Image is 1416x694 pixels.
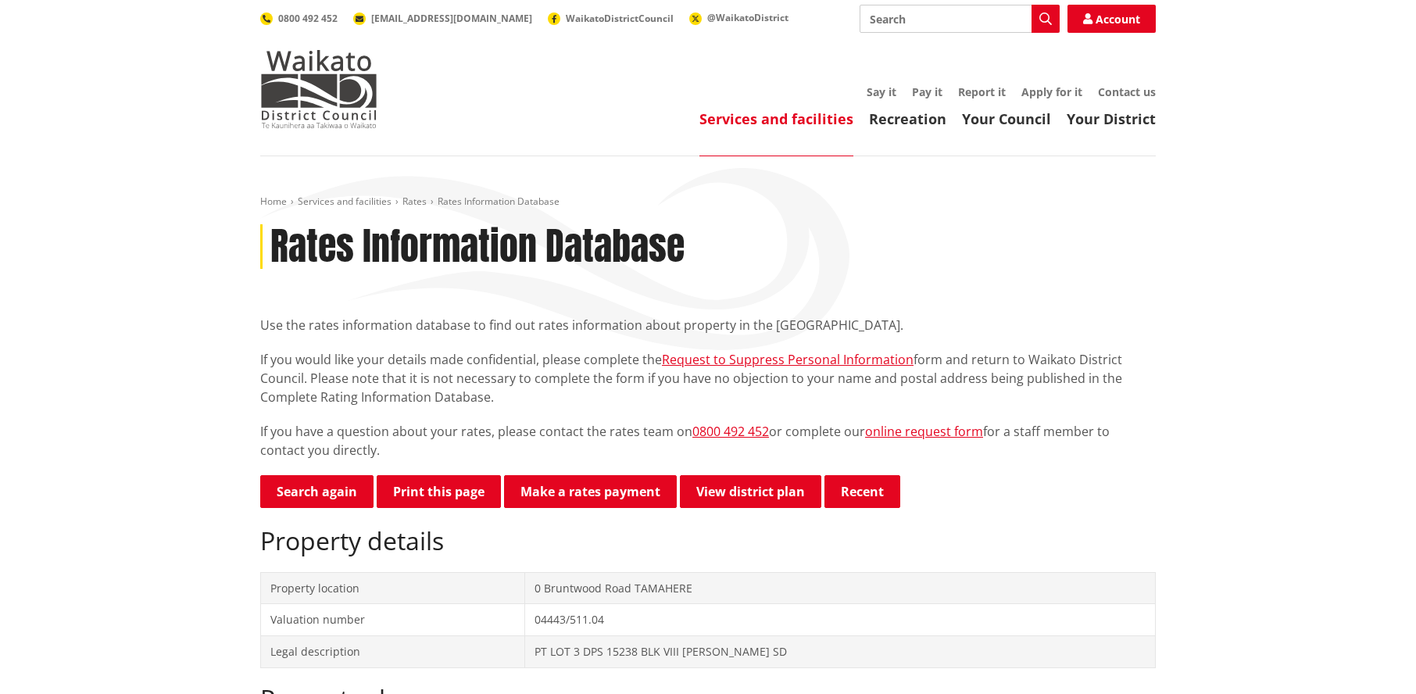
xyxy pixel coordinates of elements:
span: WaikatoDistrictCouncil [566,12,674,25]
a: WaikatoDistrictCouncil [548,12,674,25]
td: 0 Bruntwood Road TAMAHERE [525,572,1156,604]
a: @WaikatoDistrict [689,11,788,24]
button: Recent [824,475,900,508]
a: [EMAIL_ADDRESS][DOMAIN_NAME] [353,12,532,25]
a: Report it [958,84,1006,99]
input: Search input [860,5,1060,33]
h1: Rates Information Database [270,224,685,270]
a: 0800 492 452 [692,423,769,440]
a: Say it [867,84,896,99]
a: Your District [1067,109,1156,128]
a: Services and facilities [298,195,392,208]
a: View district plan [680,475,821,508]
a: Your Council [962,109,1051,128]
p: If you would like your details made confidential, please complete the form and return to Waikato ... [260,350,1156,406]
p: If you have a question about your rates, please contact the rates team on or complete our for a s... [260,422,1156,460]
a: Make a rates payment [504,475,677,508]
a: Account [1067,5,1156,33]
a: Contact us [1098,84,1156,99]
nav: breadcrumb [260,195,1156,209]
td: PT LOT 3 DPS 15238 BLK VIII [PERSON_NAME] SD [525,635,1156,667]
span: @WaikatoDistrict [707,11,788,24]
a: 0800 492 452 [260,12,338,25]
a: Apply for it [1021,84,1082,99]
td: 04443/511.04 [525,604,1156,636]
span: 0800 492 452 [278,12,338,25]
a: Pay it [912,84,942,99]
a: Services and facilities [699,109,853,128]
a: Search again [260,475,374,508]
a: Request to Suppress Personal Information [662,351,914,368]
a: online request form [865,423,983,440]
td: Legal description [261,635,525,667]
td: Valuation number [261,604,525,636]
td: Property location [261,572,525,604]
span: [EMAIL_ADDRESS][DOMAIN_NAME] [371,12,532,25]
button: Print this page [377,475,501,508]
p: Use the rates information database to find out rates information about property in the [GEOGRAPHI... [260,316,1156,334]
img: Waikato District Council - Te Kaunihera aa Takiwaa o Waikato [260,50,377,128]
span: Rates Information Database [438,195,560,208]
a: Rates [402,195,427,208]
h2: Property details [260,526,1156,556]
a: Home [260,195,287,208]
a: Recreation [869,109,946,128]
